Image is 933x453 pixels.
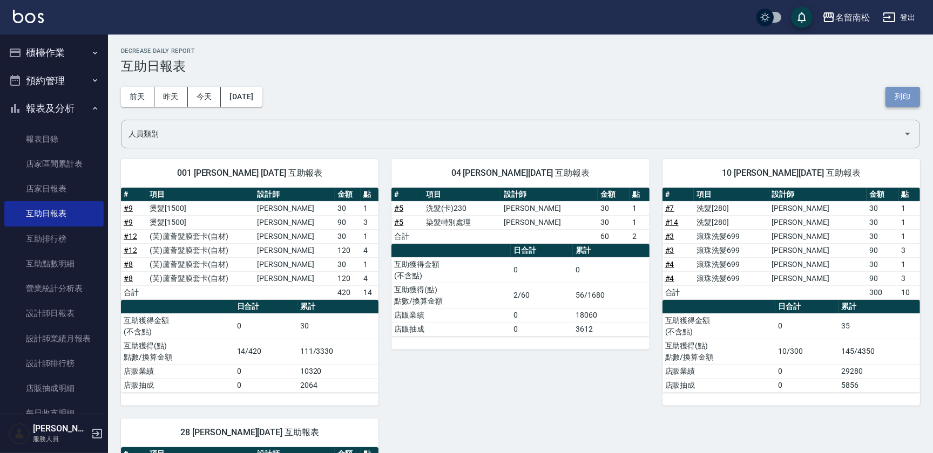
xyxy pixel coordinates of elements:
[898,229,920,243] td: 1
[662,285,694,299] td: 合計
[694,188,769,202] th: 項目
[694,257,769,271] td: 滾珠洗髪699
[4,401,104,425] a: 每日收支明細
[254,243,335,257] td: [PERSON_NAME]
[335,285,361,299] td: 420
[4,127,104,152] a: 報表目錄
[9,423,30,444] img: Person
[775,339,839,364] td: 10/300
[598,229,629,243] td: 60
[835,11,870,24] div: 名留南松
[630,188,650,202] th: 點
[662,364,776,378] td: 店販業績
[391,322,511,336] td: 店販抽成
[598,215,629,229] td: 30
[769,271,867,285] td: [PERSON_NAME]
[298,313,379,339] td: 30
[188,87,221,107] button: 今天
[694,201,769,215] td: 洗髮[280]
[694,243,769,257] td: 滾珠洗髪699
[391,188,423,202] th: #
[361,229,378,243] td: 1
[391,308,511,322] td: 店販業績
[124,260,133,269] a: #8
[391,257,511,283] td: 互助獲得金額 (不含點)
[867,201,898,215] td: 30
[899,125,916,142] button: Open
[867,229,898,243] td: 30
[154,87,188,107] button: 昨天
[898,201,920,215] td: 1
[511,308,573,322] td: 0
[121,188,147,202] th: #
[254,271,335,285] td: [PERSON_NAME]
[335,243,361,257] td: 120
[254,215,335,229] td: [PERSON_NAME]
[573,257,649,283] td: 0
[254,188,335,202] th: 設計師
[573,322,649,336] td: 3612
[867,215,898,229] td: 30
[234,313,298,339] td: 0
[511,244,573,258] th: 日合計
[898,285,920,299] td: 10
[234,364,298,378] td: 0
[4,152,104,176] a: 店家區間累計表
[4,376,104,401] a: 店販抽成明細
[298,364,379,378] td: 10320
[361,215,378,229] td: 3
[511,283,573,308] td: 2/60
[4,326,104,351] a: 設計師業績月報表
[33,434,88,444] p: 服務人員
[662,313,776,339] td: 互助獲得金額 (不含點)
[4,226,104,251] a: 互助排行榜
[361,188,378,202] th: 點
[391,188,649,244] table: a dense table
[361,201,378,215] td: 1
[769,215,867,229] td: [PERSON_NAME]
[573,308,649,322] td: 18060
[775,313,839,339] td: 0
[898,257,920,271] td: 1
[598,188,629,202] th: 金額
[573,244,649,258] th: 累計
[298,300,379,314] th: 累計
[335,257,361,271] td: 30
[254,229,335,243] td: [PERSON_NAME]
[501,188,598,202] th: 設計師
[33,423,88,434] h5: [PERSON_NAME]
[694,229,769,243] td: 滾珠洗髪699
[878,8,920,28] button: 登出
[775,300,839,314] th: 日合計
[394,218,403,226] a: #5
[126,125,899,143] input: 人員名稱
[124,246,137,255] a: #12
[121,188,378,300] table: a dense table
[121,313,234,339] td: 互助獲得金額 (不含點)
[147,188,254,202] th: 項目
[775,378,839,392] td: 0
[147,271,254,285] td: (芙)蘆薈髮膜套卡(自材)
[134,427,366,438] span: 28 [PERSON_NAME][DATE] 互助報表
[665,232,674,241] a: #3
[121,378,234,392] td: 店販抽成
[124,274,133,283] a: #8
[121,300,378,393] table: a dense table
[630,229,650,243] td: 2
[423,188,501,202] th: 項目
[4,276,104,301] a: 營業統計分析表
[630,201,650,215] td: 1
[867,271,898,285] td: 90
[791,6,813,28] button: save
[121,47,920,54] h2: Decrease Daily Report
[4,201,104,226] a: 互助日報表
[423,215,501,229] td: 染髮特別處理
[221,87,262,107] button: [DATE]
[423,201,501,215] td: 洗髮(卡)230
[818,6,874,29] button: 名留南松
[121,285,147,299] td: 合計
[335,215,361,229] td: 90
[665,260,674,269] a: #4
[839,364,920,378] td: 29280
[4,94,104,122] button: 報表及分析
